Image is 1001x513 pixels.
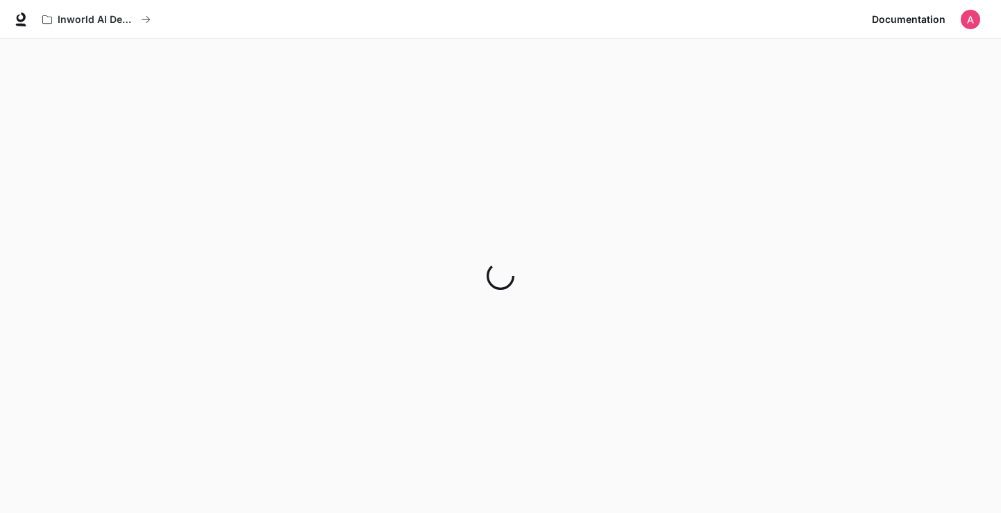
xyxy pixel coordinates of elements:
img: User avatar [961,10,980,29]
span: Documentation [872,11,945,28]
p: Inworld AI Demos [58,14,135,26]
button: All workspaces [36,6,157,33]
a: Documentation [866,6,951,33]
button: User avatar [957,6,984,33]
